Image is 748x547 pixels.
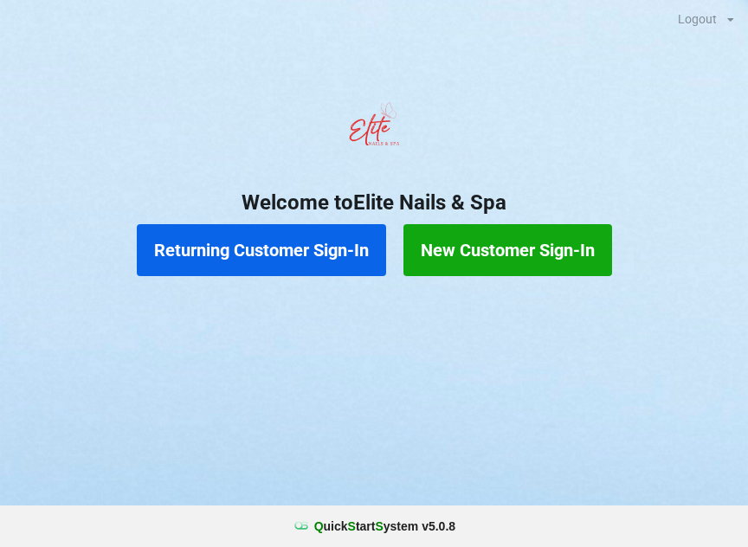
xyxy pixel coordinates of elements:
[339,94,409,164] img: EliteNailsSpa-Logo1.png
[375,519,383,533] span: S
[348,519,356,533] span: S
[678,13,717,25] div: Logout
[403,224,612,276] button: New Customer Sign-In
[314,519,324,533] span: Q
[137,224,386,276] button: Returning Customer Sign-In
[314,518,455,535] b: uick tart ystem v 5.0.8
[293,518,310,535] img: favicon.ico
